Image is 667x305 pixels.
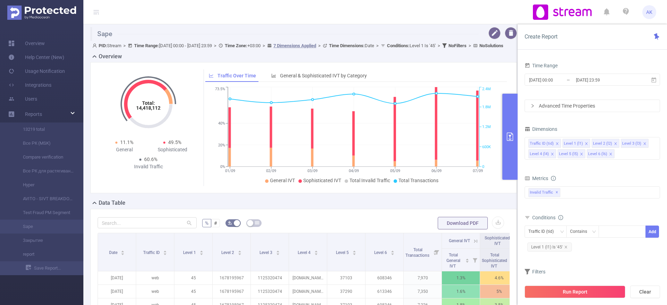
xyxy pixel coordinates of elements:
tspan: 14,418,112 [136,105,160,111]
tspan: 1.8M [482,105,491,109]
i: icon: table [255,221,259,225]
span: Traffic Over Time [217,73,256,78]
a: 13219 total [14,122,75,136]
tspan: 1.2M [482,125,491,129]
b: Time Range: [134,43,159,48]
li: Level 4 (l4) [528,149,556,158]
div: Sort [163,249,167,254]
span: > [467,43,473,48]
span: General IVT [270,178,295,183]
a: Sape [14,220,75,234]
tspan: 06/09 [431,169,441,173]
i: icon: caret-up [163,249,167,252]
tspan: Total: [142,100,155,106]
p: 45 [174,271,212,285]
span: AK [646,5,652,19]
i: Filter menu [508,249,518,271]
i: icon: caret-down [163,252,167,254]
li: Level 5 (l5) [558,149,585,158]
tspan: 04/09 [349,169,359,173]
tspan: 20% [218,143,225,147]
a: report [14,247,75,261]
span: Date [329,43,374,48]
span: > [374,43,381,48]
div: Level 1 (l1) [564,139,583,148]
a: Все РК для растягивания лимитов [14,164,75,178]
i: icon: caret-down [466,260,469,262]
span: > [212,43,219,48]
span: Date [109,250,118,255]
i: icon: info-circle [558,215,563,220]
i: icon: bar-chart [271,73,276,78]
div: Level 2 (l2) [593,139,612,148]
p: 37103 [327,271,365,285]
a: Users [8,92,37,106]
i: icon: close [585,142,588,146]
span: Level 4 [298,250,312,255]
span: > [121,43,128,48]
h2: Overview [99,52,122,61]
i: icon: caret-up [314,249,318,252]
p: web [136,285,174,298]
span: General & Sophisticated IVT by Category [280,73,367,78]
p: 1125320474 [251,271,289,285]
a: Hyper [14,178,75,192]
button: Run Report [525,286,625,298]
u: 7 Dimensions Applied [273,43,316,48]
div: Sort [199,249,204,254]
span: ✕ [555,188,558,197]
div: Contains [570,226,592,237]
tspan: 03/09 [307,169,318,173]
div: Traffic ID (tid) [530,139,554,148]
span: Filters [525,269,545,274]
span: Total General IVT [446,253,460,269]
span: Sophisticated IVT [303,178,341,183]
p: 608346 [365,271,403,285]
span: Level 5 [336,250,350,255]
tspan: 05/09 [390,169,400,173]
span: 11.1% [120,139,133,145]
span: Stream [DATE] 00:00 - [DATE] 23:59 +03:00 [92,43,503,48]
span: Metrics [525,176,548,181]
li: Traffic ID (tid) [528,139,561,148]
i: icon: info-circle [551,176,556,181]
a: Save Report... [26,261,83,275]
span: 49.5% [168,139,181,145]
i: icon: caret-down [276,252,280,254]
i: icon: caret-down [121,252,125,254]
i: icon: caret-down [199,252,203,254]
span: > [436,43,442,48]
div: Sort [238,249,242,254]
span: 60.6% [144,156,157,162]
a: Help Center (New) [8,50,64,64]
p: [DATE] [98,285,136,298]
input: End date [575,75,632,85]
i: icon: down [592,230,596,235]
i: icon: close [551,152,554,156]
span: # [214,220,217,226]
i: icon: caret-up [121,249,125,252]
div: Sort [121,249,125,254]
i: icon: down [560,230,564,235]
i: icon: right [530,104,535,108]
span: Time Range [525,63,558,68]
a: Overview [8,36,45,50]
a: Test Fraud PM Segment [14,206,75,220]
div: Sort [314,249,318,254]
div: Level 6 (l6) [588,150,607,159]
tspan: 0 [482,164,484,169]
p: 1.3% [442,271,480,285]
span: Conditions [532,215,563,220]
input: Search... [98,217,197,228]
span: Create Report [525,33,558,40]
h2: Data Table [99,199,125,207]
i: icon: close [555,142,559,146]
b: No Solutions [479,43,503,48]
a: Usage Notification [8,64,65,78]
span: Level 3 [260,250,273,255]
a: Все РК (MSK) [14,136,75,150]
span: > [261,43,267,48]
tspan: 73.5% [215,87,225,92]
li: Level 2 (l2) [592,139,619,148]
li: Level 3 (l3) [621,139,649,148]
